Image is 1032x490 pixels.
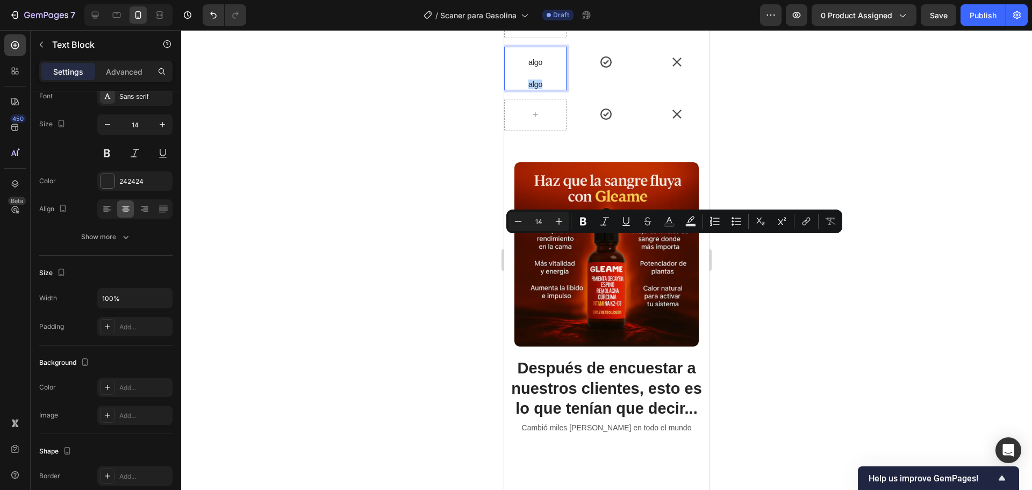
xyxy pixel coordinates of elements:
p: Text Block [52,38,144,51]
div: 242424 [119,177,170,186]
div: Show more [81,232,131,242]
p: Settings [53,66,83,77]
p: Advanced [106,66,142,77]
div: 450 [10,114,26,123]
div: Add... [119,322,170,332]
div: Padding [39,322,64,332]
button: Show survey - Help us improve GemPages! [869,472,1008,485]
div: Align [39,202,69,217]
iframe: Design area [504,30,709,490]
div: Add... [119,472,170,481]
div: Add... [119,411,170,421]
div: Undo/Redo [203,4,246,26]
div: Publish [970,10,997,21]
div: Beta [8,197,26,205]
span: 0 product assigned [821,10,892,21]
div: Color [39,383,56,392]
div: Background [39,356,91,370]
div: Font [39,91,53,101]
div: Add... [119,383,170,393]
span: Draft [553,10,569,20]
input: Auto [98,289,172,308]
div: Sans-serif [119,92,170,102]
div: Size [39,117,68,132]
div: Border [39,471,60,481]
span: Save [930,11,948,20]
span: Scaner para Gasolina [440,10,517,21]
div: Width [39,293,57,303]
button: Show more [39,227,173,247]
p: 7 [70,9,75,21]
button: Publish [961,4,1006,26]
div: Editor contextual toolbar [506,210,842,233]
div: Color [39,176,56,186]
button: 7 [4,4,80,26]
span: Help us improve GemPages! [869,473,995,484]
span: / [435,10,438,21]
button: 0 product assigned [812,4,916,26]
div: Size [39,266,68,280]
button: Save [921,4,956,26]
div: Shape [39,444,74,459]
div: Image [39,410,58,420]
div: Open Intercom Messenger [995,437,1021,463]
